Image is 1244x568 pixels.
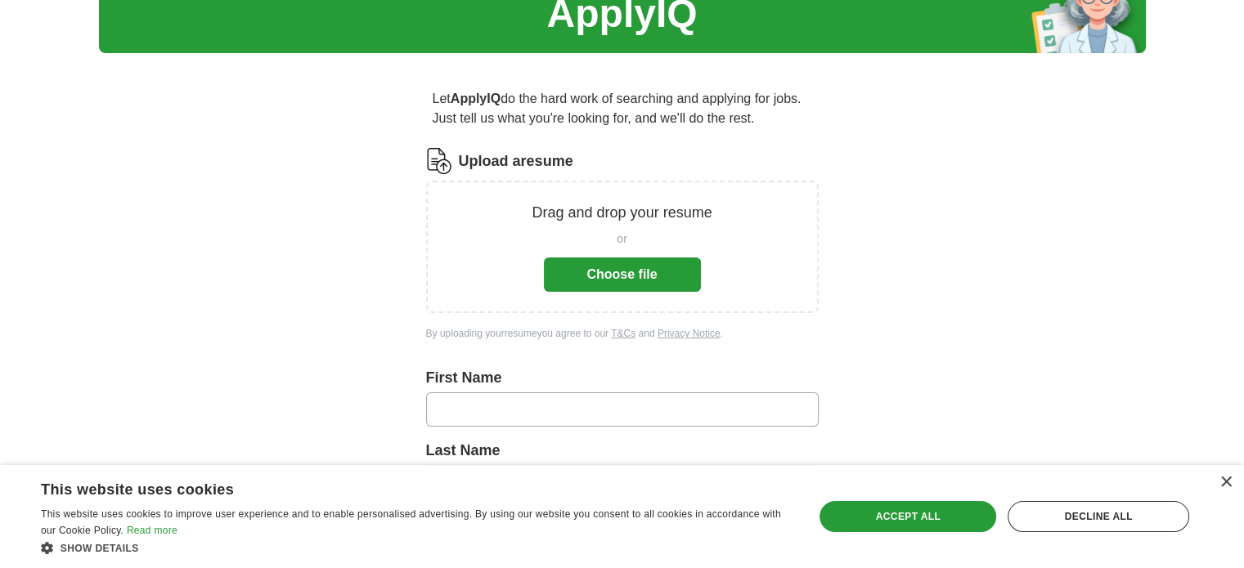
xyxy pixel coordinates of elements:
div: Close [1219,476,1232,489]
label: Upload a resume [459,150,573,172]
button: Choose file [544,257,701,292]
span: or [617,230,626,248]
div: By uploading your resume you agree to our and . [426,326,819,341]
p: Drag and drop your resume [532,202,712,224]
div: Accept all [820,501,996,532]
strong: ApplyIQ [451,92,501,105]
a: Privacy Notice [658,328,721,339]
a: Read more, opens a new window [127,525,177,536]
div: Show details [41,539,791,556]
div: Decline all [1008,501,1189,532]
span: Show details [61,543,139,554]
span: This website uses cookies to improve user experience and to enable personalised advertising. By u... [41,508,781,536]
img: CV Icon [426,148,452,174]
div: This website uses cookies [41,475,750,499]
a: T&Cs [611,328,635,339]
label: First Name [426,367,819,389]
p: Let do the hard work of searching and applying for jobs. Just tell us what you're looking for, an... [426,83,819,135]
label: Last Name [426,440,819,462]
